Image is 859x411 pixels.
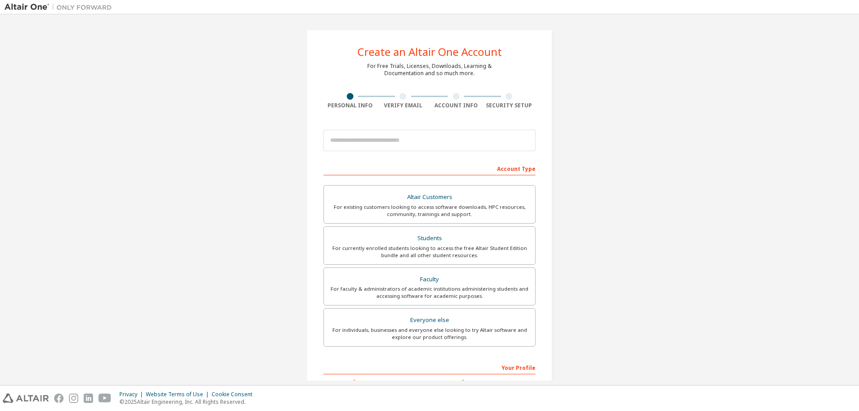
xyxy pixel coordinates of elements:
div: For existing customers looking to access software downloads, HPC resources, community, trainings ... [329,203,530,218]
div: Everyone else [329,314,530,326]
div: Website Terms of Use [146,391,212,398]
div: Privacy [119,391,146,398]
div: Cookie Consent [212,391,258,398]
div: Altair Customers [329,191,530,203]
img: altair_logo.svg [3,394,49,403]
div: Account Type [323,161,536,175]
div: For Free Trials, Licenses, Downloads, Learning & Documentation and so much more. [367,63,492,77]
img: instagram.svg [69,394,78,403]
div: Personal Info [323,102,377,109]
p: © 2025 Altair Engineering, Inc. All Rights Reserved. [119,398,258,406]
div: For faculty & administrators of academic institutions administering students and accessing softwa... [329,285,530,300]
label: First Name [323,379,427,386]
img: youtube.svg [98,394,111,403]
div: For individuals, businesses and everyone else looking to try Altair software and explore our prod... [329,326,530,341]
div: For currently enrolled students looking to access the free Altair Student Edition bundle and all ... [329,245,530,259]
img: linkedin.svg [84,394,93,403]
div: Verify Email [377,102,430,109]
div: Faculty [329,273,530,286]
div: Account Info [429,102,483,109]
div: Security Setup [483,102,536,109]
img: facebook.svg [54,394,64,403]
div: Students [329,232,530,245]
img: Altair One [4,3,116,12]
div: Create an Altair One Account [357,47,502,57]
label: Last Name [432,379,536,386]
div: Your Profile [323,360,536,374]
